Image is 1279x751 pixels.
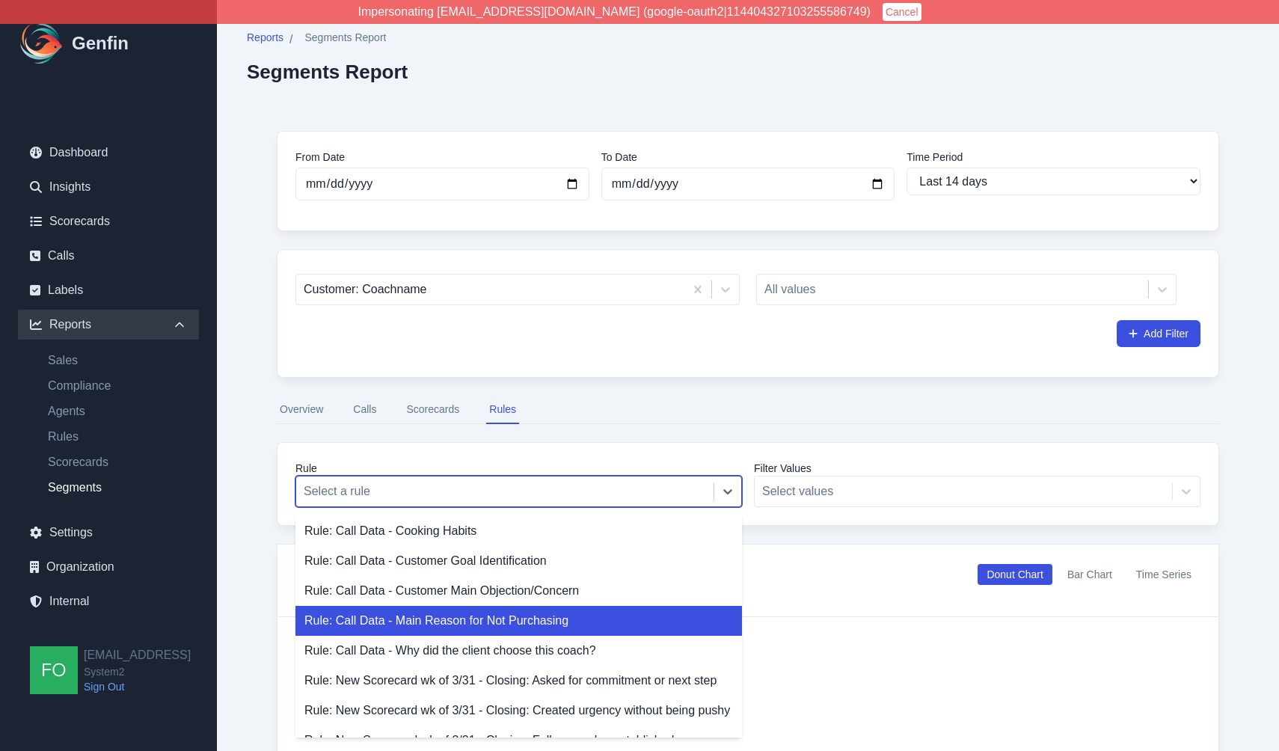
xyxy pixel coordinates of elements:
span: System2 [84,664,191,679]
div: Rule: New Scorecard wk of 3/31 - Closing: Created urgency without being pushy [295,696,742,726]
label: Filter Values [754,461,1200,476]
button: Add Filter [1117,320,1200,347]
div: Rule: Call Data - Cooking Habits [295,516,742,546]
a: Insights [18,172,199,202]
button: Calls [350,396,379,424]
button: Bar Chart [1058,564,1121,585]
span: Reports [247,30,283,45]
button: Scorecards [403,396,462,424]
h1: Genfin [72,31,129,55]
div: Rule: New Scorecard wk of 3/31 - Closing: Asked for commitment or next step [295,666,742,696]
div: Rule: Call Data - Main Reason for Not Purchasing [295,606,742,636]
span: / [289,31,292,49]
button: Cancel [883,3,921,21]
button: Time Series [1127,564,1200,585]
button: Overview [277,396,326,424]
a: Rules [36,428,199,446]
a: Labels [18,275,199,305]
a: Agents [36,402,199,420]
a: Calls [18,241,199,271]
span: Segments Report [304,30,386,45]
img: Logo [18,19,66,67]
a: Reports [247,30,283,49]
a: Sign Out [84,679,191,694]
div: Reports [18,310,199,340]
a: Internal [18,586,199,616]
button: Rules [486,396,519,424]
a: Settings [18,518,199,548]
a: Compliance [36,377,199,395]
h2: [EMAIL_ADDRESS] [84,646,191,664]
div: Rule: Call Data - Why did the client choose this coach? [295,636,742,666]
a: Scorecards [18,206,199,236]
img: founders@genfin.ai [30,646,78,694]
label: Time Period [907,150,1200,165]
a: Organization [18,552,199,582]
a: Dashboard [18,138,199,168]
div: Rule: Call Data - Customer Goal Identification [295,546,742,576]
label: From Date [295,150,589,165]
label: To Date [601,150,895,165]
a: Segments [36,479,199,497]
div: Rule: Call Data - Customer Main Objection/Concern [295,576,742,606]
label: Rule [295,461,742,476]
button: Donut Chart [978,564,1052,585]
h2: Segments Report [247,61,408,83]
a: Sales [36,352,199,370]
a: Scorecards [36,453,199,471]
